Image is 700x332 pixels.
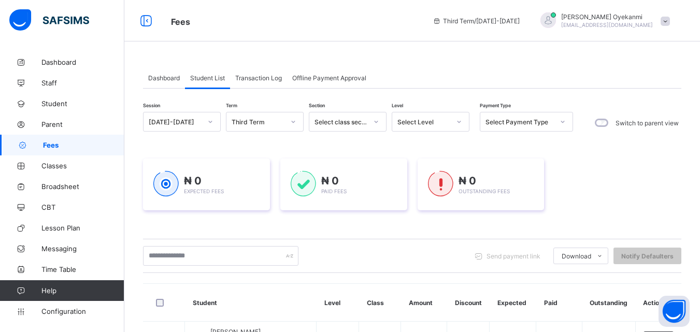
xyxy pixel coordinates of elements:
[321,188,347,194] span: Paid Fees
[41,265,124,273] span: Time Table
[148,74,180,82] span: Dashboard
[235,74,282,82] span: Transaction Log
[487,252,540,260] span: Send payment link
[143,103,160,108] span: Session
[41,224,124,232] span: Lesson Plan
[291,171,316,197] img: paid-1.3eb1404cbcb1d3b736510a26bbfa3ccb.svg
[41,307,124,315] span: Configuration
[485,118,554,126] div: Select Payment Type
[309,103,325,108] span: Section
[621,252,674,260] span: Notify Defaulters
[428,171,453,197] img: outstanding-1.146d663e52f09953f639664a84e30106.svg
[41,244,124,253] span: Messaging
[433,17,520,25] span: session/term information
[41,99,124,108] span: Student
[184,188,224,194] span: Expected Fees
[321,175,339,187] span: ₦ 0
[562,252,591,260] span: Download
[616,119,679,127] label: Switch to parent view
[9,9,89,31] img: safsims
[659,296,690,327] button: Open asap
[459,175,476,187] span: ₦ 0
[392,103,403,108] span: Level
[292,74,366,82] span: Offline Payment Approval
[536,284,582,322] th: Paid
[41,162,124,170] span: Classes
[43,141,124,149] span: Fees
[232,118,284,126] div: Third Term
[149,118,202,126] div: [DATE]-[DATE]
[490,284,536,322] th: Expected
[359,284,401,322] th: Class
[184,175,202,187] span: ₦ 0
[480,103,511,108] span: Payment Type
[41,58,124,66] span: Dashboard
[153,171,179,197] img: expected-1.03dd87d44185fb6c27cc9b2570c10499.svg
[171,17,190,27] span: Fees
[41,120,124,128] span: Parent
[41,182,124,191] span: Broadsheet
[185,284,317,322] th: Student
[41,286,124,295] span: Help
[459,188,510,194] span: Outstanding Fees
[41,203,124,211] span: CBT
[401,284,447,322] th: Amount
[561,22,653,28] span: [EMAIL_ADDRESS][DOMAIN_NAME]
[447,284,490,322] th: Discount
[41,79,124,87] span: Staff
[317,284,359,322] th: Level
[635,284,681,322] th: Actions
[315,118,367,126] div: Select class section
[582,284,635,322] th: Outstanding
[190,74,225,82] span: Student List
[226,103,237,108] span: Term
[397,118,450,126] div: Select Level
[561,13,653,21] span: [PERSON_NAME] Oyekanmi
[530,12,675,30] div: JanetOyekanmi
